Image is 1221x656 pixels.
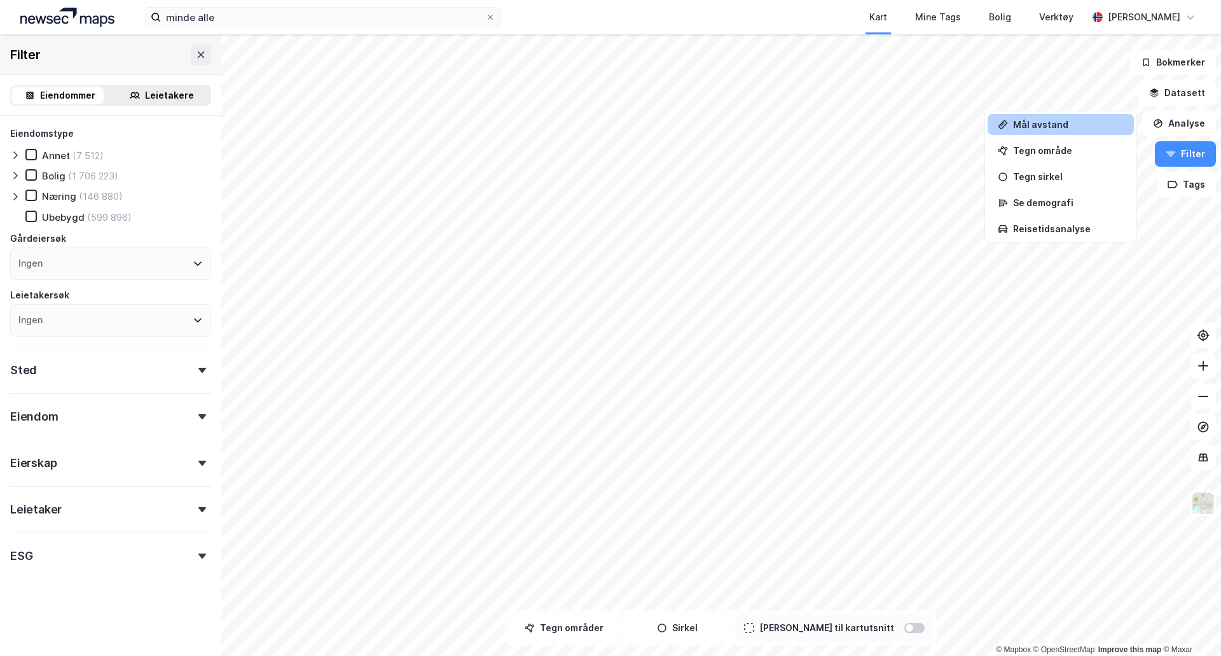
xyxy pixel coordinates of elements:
button: Analyse [1142,111,1216,136]
div: Leietakere [145,88,194,103]
button: Filter [1155,141,1216,167]
div: Sted [10,363,37,378]
a: Improve this map [1098,645,1161,654]
div: (7 512) [72,150,104,162]
div: Bolig [989,10,1011,25]
a: OpenStreetMap [1033,645,1095,654]
button: Tegn områder [510,615,618,641]
div: Eiendom [10,409,59,424]
div: Mine Tags [915,10,961,25]
div: Eiendomstype [10,126,74,141]
div: Verktøy [1039,10,1073,25]
div: Næring [42,190,76,202]
div: (146 880) [79,190,123,202]
div: Ingen [18,312,43,328]
div: Ubebygd [42,211,85,223]
div: Ingen [18,256,43,271]
div: Eierskap [10,456,57,471]
div: Kart [869,10,887,25]
div: ESG [10,548,32,564]
div: Annet [42,150,70,162]
button: Tags [1157,172,1216,197]
button: Bokmerker [1130,50,1216,75]
a: Mapbox [996,645,1031,654]
div: Bolig [42,170,66,182]
iframe: Chat Widget [1157,595,1221,656]
div: (1 706 223) [68,170,118,182]
div: Reisetidsanalyse [1013,223,1124,234]
div: Filter [10,45,41,65]
button: Datasett [1138,80,1216,106]
div: Mål avstand [1013,119,1124,130]
div: Kontrollprogram for chat [1157,595,1221,656]
button: Sirkel [623,615,731,641]
div: Tegn område [1013,145,1124,156]
div: [PERSON_NAME] til kartutsnitt [759,620,894,636]
img: logo.a4113a55bc3d86da70a041830d287a7e.svg [20,8,114,27]
div: [PERSON_NAME] [1108,10,1180,25]
div: Leietaker [10,502,62,517]
div: Tegn sirkel [1013,171,1124,182]
input: Søk på adresse, matrikkel, gårdeiere, leietakere eller personer [161,8,485,27]
div: (599 896) [87,211,132,223]
img: Z [1191,491,1215,515]
div: Gårdeiersøk [10,231,66,246]
div: Leietakersøk [10,288,69,303]
div: Eiendommer [40,88,95,103]
div: Se demografi [1013,197,1124,208]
